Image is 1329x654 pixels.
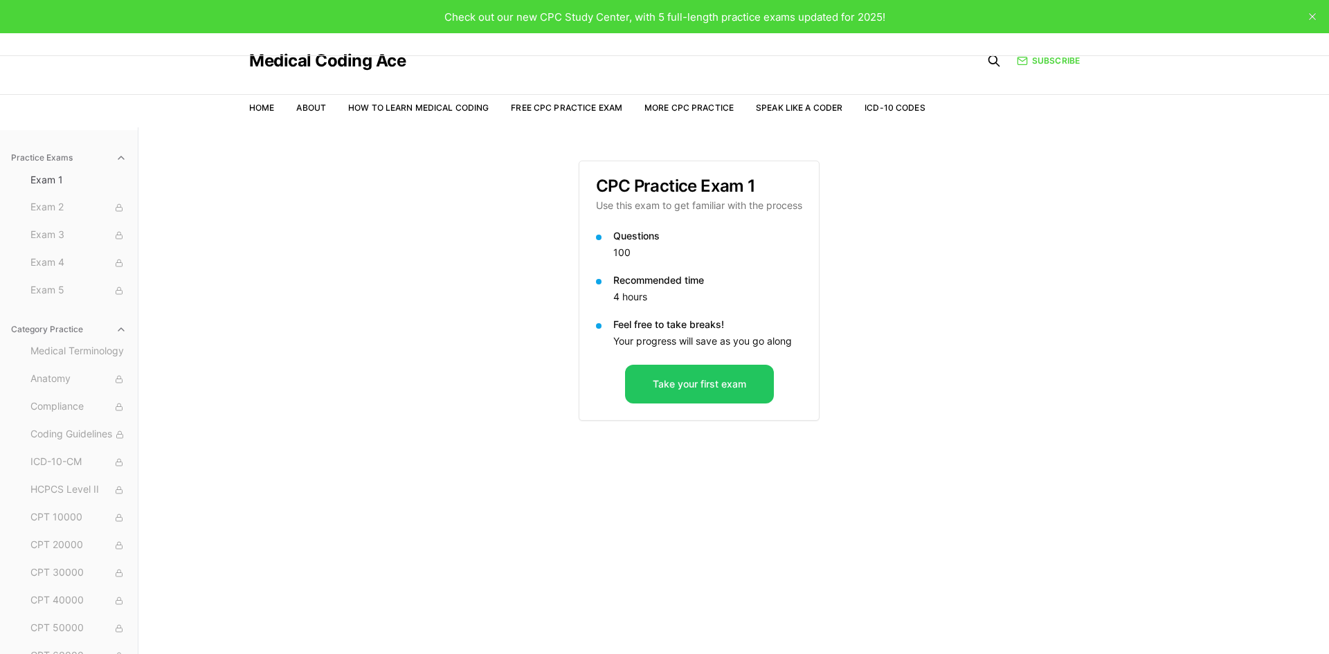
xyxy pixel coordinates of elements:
button: CPT 10000 [25,507,132,529]
h3: CPC Practice Exam 1 [596,178,802,194]
p: 100 [613,246,802,260]
p: Recommended time [613,273,802,287]
button: Coding Guidelines [25,424,132,446]
span: CPT 30000 [30,565,127,581]
a: Home [249,102,274,113]
button: Category Practice [6,318,132,340]
button: Take your first exam [625,365,774,403]
button: CPT 50000 [25,617,132,639]
button: Exam 4 [25,252,132,274]
span: Exam 4 [30,255,127,271]
button: CPT 20000 [25,534,132,556]
a: Subscribe [1017,55,1080,67]
button: Exam 1 [25,169,132,191]
button: close [1301,6,1323,28]
a: ICD-10 Codes [865,102,925,113]
p: Feel free to take breaks! [613,318,802,331]
p: Your progress will save as you go along [613,334,802,348]
span: Check out our new CPC Study Center, with 5 full-length practice exams updated for 2025! [444,10,885,24]
span: CPT 50000 [30,621,127,636]
span: Anatomy [30,372,127,387]
p: Questions [613,229,802,243]
a: More CPC Practice [644,102,734,113]
a: How to Learn Medical Coding [348,102,489,113]
button: Anatomy [25,368,132,390]
span: Exam 5 [30,283,127,298]
a: About [296,102,326,113]
span: Medical Terminology [30,344,127,359]
span: Coding Guidelines [30,427,127,442]
button: Exam 2 [25,197,132,219]
button: CPT 30000 [25,562,132,584]
span: Exam 3 [30,228,127,243]
span: ICD-10-CM [30,455,127,470]
span: Exam 2 [30,200,127,215]
a: Medical Coding Ace [249,53,406,69]
button: Exam 5 [25,280,132,302]
span: Exam 1 [30,173,127,187]
button: Practice Exams [6,147,132,169]
span: CPT 20000 [30,538,127,553]
button: ICD-10-CM [25,451,132,473]
button: Compliance [25,396,132,418]
button: Exam 3 [25,224,132,246]
span: Compliance [30,399,127,415]
p: 4 hours [613,290,802,304]
a: Free CPC Practice Exam [511,102,622,113]
span: HCPCS Level II [30,482,127,498]
span: CPT 10000 [30,510,127,525]
button: Medical Terminology [25,340,132,363]
button: CPT 40000 [25,590,132,612]
span: CPT 40000 [30,593,127,608]
p: Use this exam to get familiar with the process [596,199,802,212]
a: Speak Like a Coder [756,102,842,113]
button: HCPCS Level II [25,479,132,501]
